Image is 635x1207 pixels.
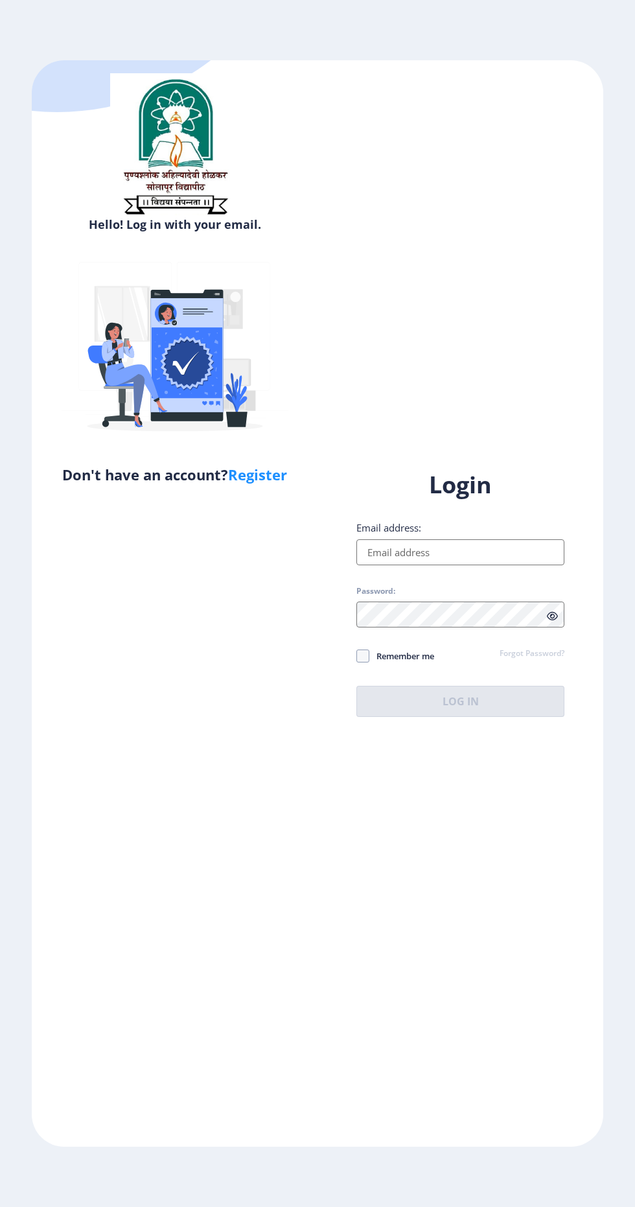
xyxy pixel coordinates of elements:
[356,539,564,565] input: Email address
[356,469,564,500] h1: Login
[41,464,308,485] h5: Don't have an account?
[369,648,434,664] span: Remember me
[356,686,564,717] button: Log In
[62,237,288,464] img: Verified-rafiki.svg
[356,586,395,596] label: Password:
[500,648,564,660] a: Forgot Password?
[356,521,421,534] label: Email address:
[228,465,287,484] a: Register
[110,73,240,220] img: sulogo.png
[41,217,308,232] h6: Hello! Log in with your email.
